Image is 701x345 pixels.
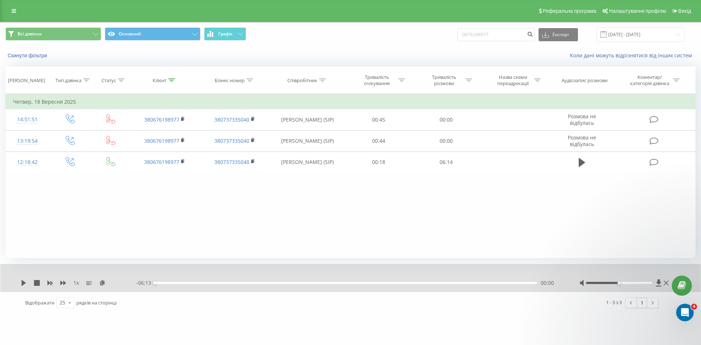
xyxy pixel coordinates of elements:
[153,281,156,284] div: Accessibility label
[676,304,694,321] iframe: Intercom live chat
[8,77,45,84] div: [PERSON_NAME]
[636,298,647,308] a: 1
[60,299,65,306] div: 25
[55,77,81,84] div: Тип дзвінка
[457,28,535,41] input: Пошук за номером
[5,27,101,41] button: Всі дзвінки
[6,95,696,109] td: Четвер, 18 Вересня 2025
[5,52,51,59] button: Скинути фільтри
[568,134,596,147] span: Розмова не відбулась
[691,304,697,310] span: 4
[425,74,464,87] div: Тривалість розмови
[568,113,596,126] span: Розмова не відбулась
[214,158,249,165] a: 380737335040
[18,31,42,37] span: Всі дзвінки
[345,152,412,173] td: 00:18
[144,116,179,123] a: 380676198977
[153,77,166,84] div: Клієнт
[13,155,42,169] div: 12:18:42
[345,109,412,130] td: 00:45
[287,77,317,84] div: Співробітник
[357,74,397,87] div: Тривалість очікування
[13,112,42,127] div: 14:51:51
[73,279,79,287] span: 1 x
[215,77,245,84] div: Бізнес номер
[76,299,116,306] span: рядків на сторінці
[269,130,345,152] td: [PERSON_NAME] (SIP)
[105,27,200,41] button: Основний
[412,109,479,130] td: 00:00
[412,152,479,173] td: 06:14
[136,279,155,287] span: - 06:13
[562,77,608,84] div: Аудіозапис розмови
[13,134,42,148] div: 13:19:54
[345,130,412,152] td: 00:44
[678,8,691,14] span: Вихід
[570,52,696,59] a: Коли дані можуть відрізнятися вiд інших систем
[617,281,620,284] div: Accessibility label
[412,130,479,152] td: 00:00
[218,31,233,37] span: Графік
[144,158,179,165] a: 380676198977
[493,74,532,87] div: Назва схеми переадресації
[204,27,246,41] button: Графік
[214,116,249,123] a: 380737335040
[269,152,345,173] td: [PERSON_NAME] (SIP)
[269,109,345,130] td: [PERSON_NAME] (SIP)
[101,77,116,84] div: Статус
[539,28,578,41] button: Експорт
[214,137,249,144] a: 380737335040
[541,279,554,287] span: 00:00
[628,74,671,87] div: Коментар/категорія дзвінка
[609,8,666,14] span: Налаштування профілю
[25,299,54,306] span: Відображати
[144,137,179,144] a: 380676198977
[606,299,622,306] div: 1 - 3 з 3
[543,8,597,14] span: Реферальна програма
